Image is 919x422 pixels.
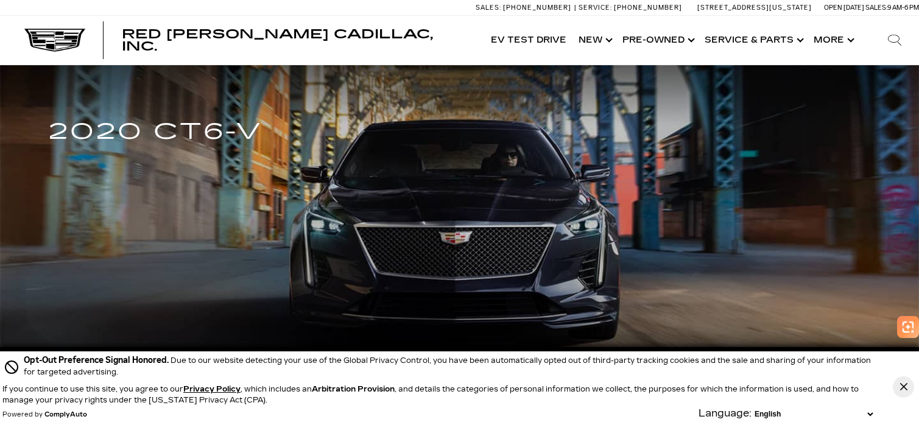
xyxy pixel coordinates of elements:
[24,29,85,52] img: Cadillac Dark Logo with Cadillac White Text
[808,16,858,65] button: More
[24,355,171,365] span: Opt-Out Preference Signal Honored .
[183,385,241,393] a: Privacy Policy
[312,385,395,393] strong: Arbitration Provision
[865,4,887,12] span: Sales:
[614,4,682,12] span: [PHONE_NUMBER]
[24,354,876,378] div: Due to our website detecting your use of the Global Privacy Control, you have been automatically ...
[887,4,919,12] span: 9 AM-6 PM
[2,385,859,404] p: If you continue to use this site, you agree to our , which includes an , and details the categori...
[616,16,699,65] a: Pre-Owned
[476,4,501,12] span: Sales:
[503,4,571,12] span: [PHONE_NUMBER]
[122,27,433,54] span: Red [PERSON_NAME] Cadillac, Inc.
[697,4,812,12] a: [STREET_ADDRESS][US_STATE]
[574,4,685,11] a: Service: [PHONE_NUMBER]
[893,376,914,398] button: Close Button
[122,28,473,52] a: Red [PERSON_NAME] Cadillac, Inc.
[579,4,612,12] span: Service:
[2,411,87,418] div: Powered by
[699,16,808,65] a: Service & Parts
[752,409,876,420] select: Language Select
[48,104,910,160] h1: 2020 CT6-V
[572,16,616,65] a: New
[824,4,864,12] span: Open [DATE]
[485,16,572,65] a: EV Test Drive
[44,411,87,418] a: ComplyAuto
[699,409,752,418] div: Language:
[476,4,574,11] a: Sales: [PHONE_NUMBER]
